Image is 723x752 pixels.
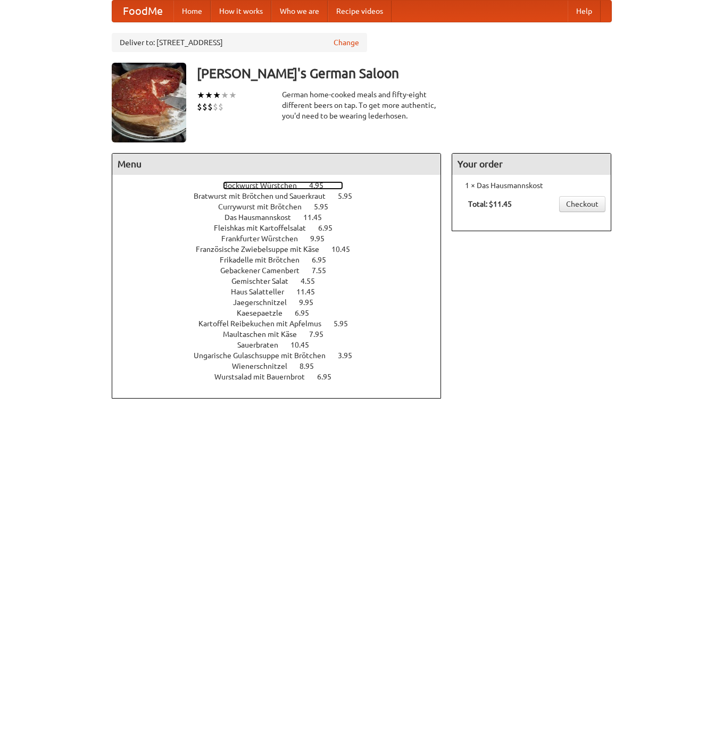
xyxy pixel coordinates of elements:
[112,33,367,52] div: Deliver to: [STREET_ADDRESS]
[314,202,339,211] span: 5.95
[112,1,173,22] a: FoodMe
[221,234,344,243] a: Frankfurter Würstchen 9.95
[112,63,186,142] img: angular.jpg
[223,330,343,339] a: Maultaschen mit Käse 7.95
[233,298,333,307] a: Jaegerschnitzel 9.95
[202,101,207,113] li: $
[334,37,359,48] a: Change
[214,224,317,232] span: Fleishkas mit Kartoffelsalat
[225,213,302,222] span: Das Hausmannskost
[568,1,601,22] a: Help
[214,373,351,381] a: Wurstsalad mit Bauernbrot 6.95
[312,256,337,264] span: 6.95
[218,202,312,211] span: Currywurst mit Brötchen
[237,341,289,349] span: Sauerbraten
[310,234,335,243] span: 9.95
[197,89,205,101] li: ★
[468,200,512,208] b: Total: $11.45
[232,362,334,370] a: Wienerschnitzel 8.95
[221,234,309,243] span: Frankfurter Würstchen
[221,89,229,101] li: ★
[223,181,308,190] span: Bockwurst Würstchen
[229,89,237,101] li: ★
[328,1,392,22] a: Recipe videos
[218,101,223,113] li: $
[303,213,333,222] span: 11.45
[220,266,346,275] a: Gebackener Camenbert 7.55
[296,288,326,296] span: 11.45
[194,351,336,360] span: Ungarische Gulaschsuppe mit Brötchen
[318,224,343,232] span: 6.95
[295,309,320,317] span: 6.95
[458,180,605,191] li: 1 × Das Hausmannskost
[173,1,211,22] a: Home
[198,319,368,328] a: Kartoffel Reibekuchen mit Apfelmus 5.95
[196,245,370,254] a: Französische Zwiebelsuppe mit Käse 10.45
[220,266,310,275] span: Gebackener Camenbert
[282,89,442,121] div: German home-cooked meals and fifty-eight different beers on tap. To get more authentic, you'd nee...
[223,330,308,339] span: Maultaschen mit Käse
[220,256,310,264] span: Frikadelle mit Brötchen
[213,89,221,101] li: ★
[232,362,298,370] span: Wienerschnitzel
[231,288,295,296] span: Haus Salatteller
[309,330,334,339] span: 7.95
[237,309,329,317] a: Kaesepaetzle 6.95
[338,192,363,200] span: 5.95
[220,256,346,264] a: Frikadelle mit Brötchen 6.95
[237,341,329,349] a: Sauerbraten 10.45
[207,101,213,113] li: $
[198,319,332,328] span: Kartoffel Reibekuchen mit Apfelmus
[225,213,342,222] a: Das Hausmannskost 11.45
[271,1,328,22] a: Who we are
[112,154,441,175] h4: Menu
[338,351,363,360] span: 3.95
[331,245,361,254] span: 10.45
[233,298,297,307] span: Jaegerschnitzel
[237,309,293,317] span: Kaesepaetzle
[299,298,324,307] span: 9.95
[312,266,337,275] span: 7.55
[214,373,315,381] span: Wurstsalad mit Bauernbrot
[213,101,218,113] li: $
[559,196,605,212] a: Checkout
[197,101,202,113] li: $
[300,362,325,370] span: 8.95
[214,224,352,232] a: Fleishkas mit Kartoffelsalat 6.95
[205,89,213,101] li: ★
[334,319,359,328] span: 5.95
[231,288,335,296] a: Haus Salatteller 11.45
[196,245,330,254] span: Französische Zwiebelsuppe mit Käse
[317,373,342,381] span: 6.95
[290,341,320,349] span: 10.45
[211,1,271,22] a: How it works
[223,181,343,190] a: Bockwurst Würstchen 4.95
[194,351,372,360] a: Ungarische Gulaschsuppe mit Brötchen 3.95
[197,63,612,84] h3: [PERSON_NAME]'s German Saloon
[231,277,299,285] span: Gemischter Salat
[309,181,334,190] span: 4.95
[218,202,348,211] a: Currywurst mit Brötchen 5.95
[301,277,326,285] span: 4.55
[452,154,611,175] h4: Your order
[194,192,336,200] span: Bratwurst mit Brötchen und Sauerkraut
[194,192,372,200] a: Bratwurst mit Brötchen und Sauerkraut 5.95
[231,277,335,285] a: Gemischter Salat 4.55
